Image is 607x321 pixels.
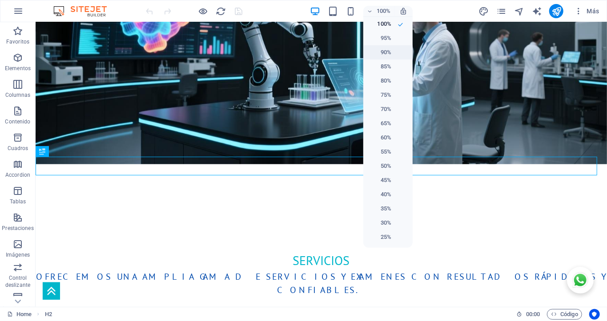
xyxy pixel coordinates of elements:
h6: 95% [369,33,391,44]
h6: 85% [369,61,391,72]
h6: 65% [369,118,391,129]
h6: 70% [369,104,391,115]
h6: 30% [369,218,391,228]
h6: 80% [369,75,391,86]
h6: 75% [369,90,391,100]
h6: 55% [369,147,391,157]
h6: 90% [369,47,391,58]
h6: 45% [369,175,391,186]
h6: 35% [369,203,391,214]
h6: 25% [369,232,391,242]
h6: 60% [369,132,391,143]
h6: 50% [369,161,391,171]
h6: 100% [369,19,391,29]
h6: 40% [369,189,391,200]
